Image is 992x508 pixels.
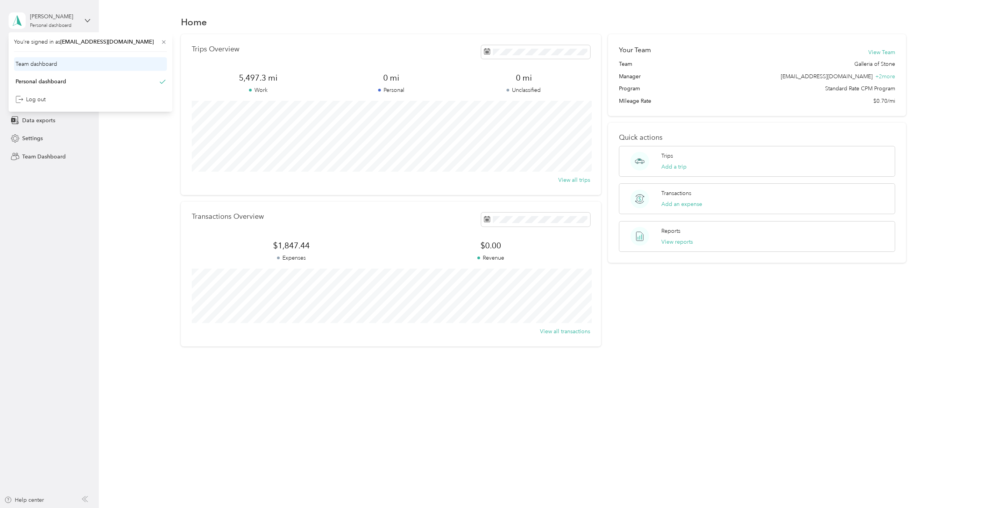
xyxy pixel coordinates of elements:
[181,18,207,26] h1: Home
[30,23,72,28] div: Personal dashboard
[619,60,632,68] span: Team
[875,73,895,80] span: + 2 more
[16,60,57,68] div: Team dashboard
[619,72,641,81] span: Manager
[619,45,651,55] h2: Your Team
[192,45,239,53] p: Trips Overview
[192,254,391,262] p: Expenses
[873,97,895,105] span: $0.70/mi
[324,86,457,94] p: Personal
[854,60,895,68] span: Galleria of Stone
[457,86,590,94] p: Unclassified
[22,153,66,161] span: Team Dashboard
[30,12,79,21] div: [PERSON_NAME]
[4,496,44,504] button: Help center
[619,84,640,93] span: Program
[16,95,46,104] div: Log out
[391,240,590,251] span: $0.00
[619,134,895,142] p: Quick actions
[192,240,391,251] span: $1,847.44
[661,163,687,171] button: Add a trip
[661,152,673,160] p: Trips
[558,176,590,184] button: View all trips
[661,189,691,197] p: Transactions
[661,227,680,235] p: Reports
[22,134,43,142] span: Settings
[661,238,693,246] button: View reports
[661,200,702,208] button: Add an expense
[825,84,895,93] span: Standard Rate CPM Program
[391,254,590,262] p: Revenue
[868,48,895,56] button: View Team
[192,86,324,94] p: Work
[192,72,324,83] span: 5,497.3 mi
[192,213,264,221] p: Transactions Overview
[22,116,55,125] span: Data exports
[14,38,167,46] span: You’re signed in as
[948,464,992,508] iframe: Everlance-gr Chat Button Frame
[781,73,873,80] span: [EMAIL_ADDRESS][DOMAIN_NAME]
[324,72,457,83] span: 0 mi
[457,72,590,83] span: 0 mi
[619,97,651,105] span: Mileage Rate
[60,39,154,45] span: [EMAIL_ADDRESS][DOMAIN_NAME]
[540,327,590,336] button: View all transactions
[16,77,66,86] div: Personal dashboard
